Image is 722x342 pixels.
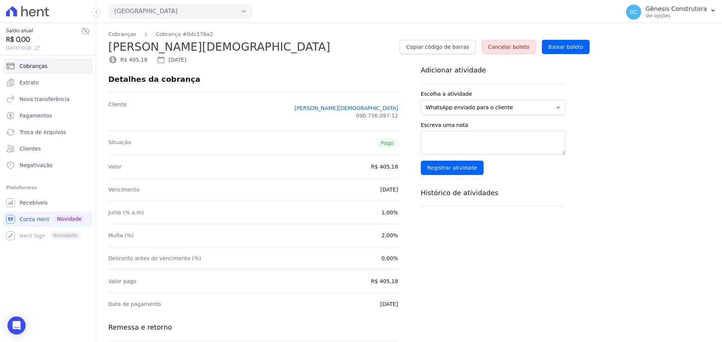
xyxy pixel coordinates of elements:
[20,128,66,136] span: Troca de Arquivos
[620,2,722,23] button: GC Gênesis Construtora Ver opções
[108,30,710,38] nav: Breadcrumb
[108,277,137,285] dt: Valor pago
[294,104,398,112] a: [PERSON_NAME][DEMOGRAPHIC_DATA]
[646,13,707,19] p: Ver opções
[20,79,39,86] span: Extrato
[421,121,566,129] label: Escreva uma nota
[54,215,85,223] span: Novidade
[108,101,127,123] dt: Cliente
[20,215,49,223] span: Conta Hent
[108,232,134,239] dt: Multa (%)
[6,183,90,192] div: Plataformas
[3,125,93,140] a: Troca de Arquivos
[108,4,253,19] button: [GEOGRAPHIC_DATA]
[20,112,52,119] span: Pagamentos
[421,66,566,75] h3: Adicionar atividade
[421,188,566,197] h3: Histórico de atividades
[20,145,41,152] span: Clientes
[3,212,93,227] a: Conta Hent Novidade
[629,9,637,15] span: GC
[421,161,484,175] input: Registrar atividade
[20,62,47,70] span: Cobranças
[108,38,394,55] h2: [PERSON_NAME][DEMOGRAPHIC_DATA]
[380,186,398,193] dd: [DATE]
[6,59,90,243] nav: Sidebar
[108,30,136,38] a: Cobranças
[108,209,144,216] dt: Juros (% a.m)
[20,199,48,206] span: Recebíveis
[108,300,161,308] dt: Data de pagamento
[108,55,147,64] div: R$ 405,18
[6,35,81,45] span: R$ 0,00
[3,59,93,74] a: Cobranças
[400,40,475,54] a: Copiar código de barras
[20,161,53,169] span: Negativação
[3,195,93,210] a: Recebíveis
[6,27,81,35] span: Saldo atual
[482,40,536,54] a: Cancelar boleto
[108,255,201,262] dt: Desconto antes do vencimento (%)
[108,323,398,332] h3: Remessa e retorno
[371,277,398,285] dd: R$ 405,18
[406,43,469,51] span: Copiar código de barras
[356,112,398,119] span: 090.736.097-12
[381,209,398,216] dd: 1,00%
[3,75,93,90] a: Extrato
[381,255,398,262] dd: 0,00%
[548,43,583,51] span: Baixar boleto
[8,316,26,334] div: Open Intercom Messenger
[371,163,398,170] dd: R$ 405,18
[376,139,398,148] span: Pago
[381,232,398,239] dd: 2,00%
[6,45,81,51] span: [DATE] 10:38
[380,300,398,308] dd: [DATE]
[542,40,590,54] a: Baixar boleto
[20,95,70,103] span: Nova transferência
[108,186,140,193] dt: Vencimento
[488,43,529,51] span: Cancelar boleto
[108,163,121,170] dt: Valor
[3,158,93,173] a: Negativação
[3,141,93,156] a: Clientes
[3,92,93,107] a: Nova transferência
[156,30,213,38] a: Cobrança #0dc176a2
[421,90,566,98] label: Escolha a atividade
[3,108,93,123] a: Pagamentos
[108,139,131,148] dt: Situação
[156,55,186,64] div: [DATE]
[108,75,200,84] div: Detalhes da cobrança
[646,5,707,13] p: Gênesis Construtora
